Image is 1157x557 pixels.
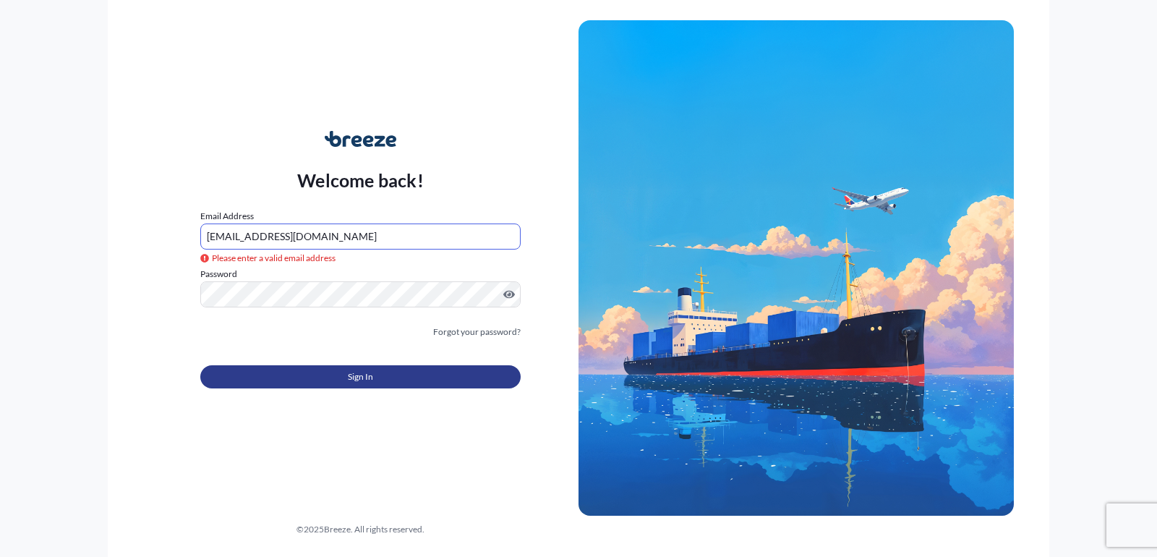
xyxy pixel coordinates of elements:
span: Please enter a valid email address [200,251,336,265]
label: Password [200,267,521,281]
img: Ship illustration [578,20,1014,515]
span: Sign In [348,370,373,384]
p: Welcome back! [297,169,424,192]
div: © 2025 Breeze. All rights reserved. [142,522,578,537]
button: Sign In [200,365,521,388]
a: Forgot your password? [433,325,521,339]
button: Show password [503,289,515,300]
input: example@gmail.com [200,224,521,250]
label: Email Address [200,209,254,224]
